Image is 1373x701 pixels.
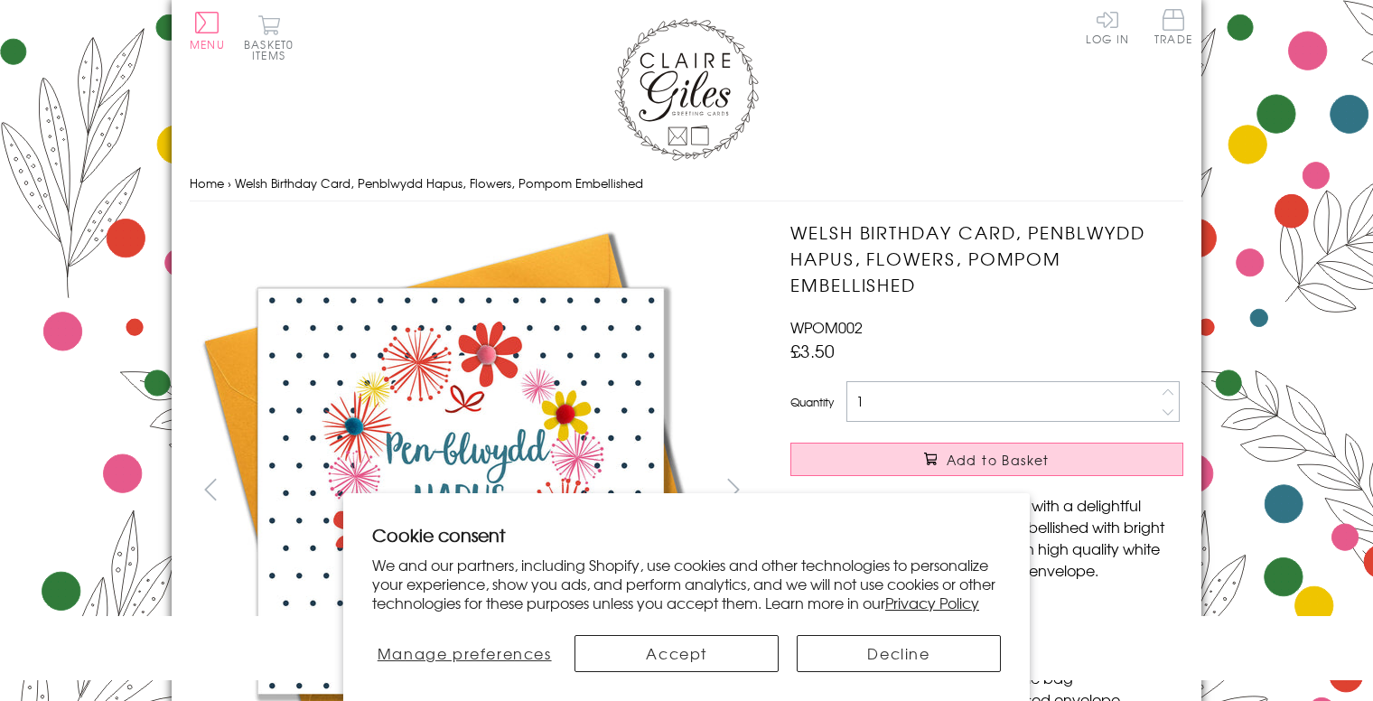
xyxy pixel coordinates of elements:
span: Manage preferences [378,642,552,664]
p: We and our partners, including Shopify, use cookies and other technologies to personalize your ex... [372,556,1001,612]
a: Trade [1154,9,1192,48]
a: Home [190,174,224,192]
button: next [714,469,754,509]
a: Privacy Policy [885,592,979,613]
span: 0 items [252,36,294,63]
span: Trade [1154,9,1192,44]
span: Add to Basket [947,451,1050,469]
img: Claire Giles Greetings Cards [614,18,759,161]
span: › [228,174,231,192]
button: Decline [797,635,1001,672]
button: Manage preferences [372,635,556,672]
span: Welsh Birthday Card, Penblwydd Hapus, Flowers, Pompom Embellished [235,174,643,192]
h1: Welsh Birthday Card, Penblwydd Hapus, Flowers, Pompom Embellished [790,220,1183,297]
nav: breadcrumbs [190,165,1183,202]
button: Menu [190,12,225,50]
button: Accept [574,635,779,672]
span: WPOM002 [790,316,863,338]
span: Menu [190,36,225,52]
button: Basket0 items [244,14,294,61]
a: Log In [1086,9,1129,44]
h2: Cookie consent [372,522,1001,547]
button: Add to Basket [790,443,1183,476]
label: Quantity [790,394,834,410]
button: prev [190,469,230,509]
span: £3.50 [790,338,835,363]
